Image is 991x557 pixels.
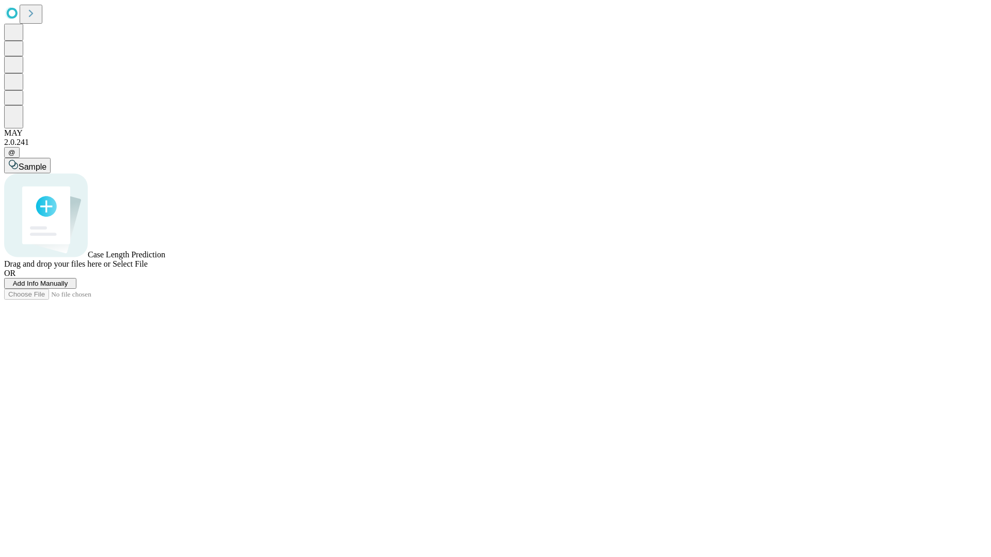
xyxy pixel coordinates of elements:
span: Select File [113,259,148,268]
span: Drag and drop your files here or [4,259,110,268]
span: Add Info Manually [13,280,68,287]
div: MAY [4,128,987,138]
span: Case Length Prediction [88,250,165,259]
span: Sample [19,162,46,171]
span: @ [8,149,15,156]
button: @ [4,147,20,158]
button: Add Info Manually [4,278,76,289]
div: 2.0.241 [4,138,987,147]
span: OR [4,269,15,277]
button: Sample [4,158,51,173]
